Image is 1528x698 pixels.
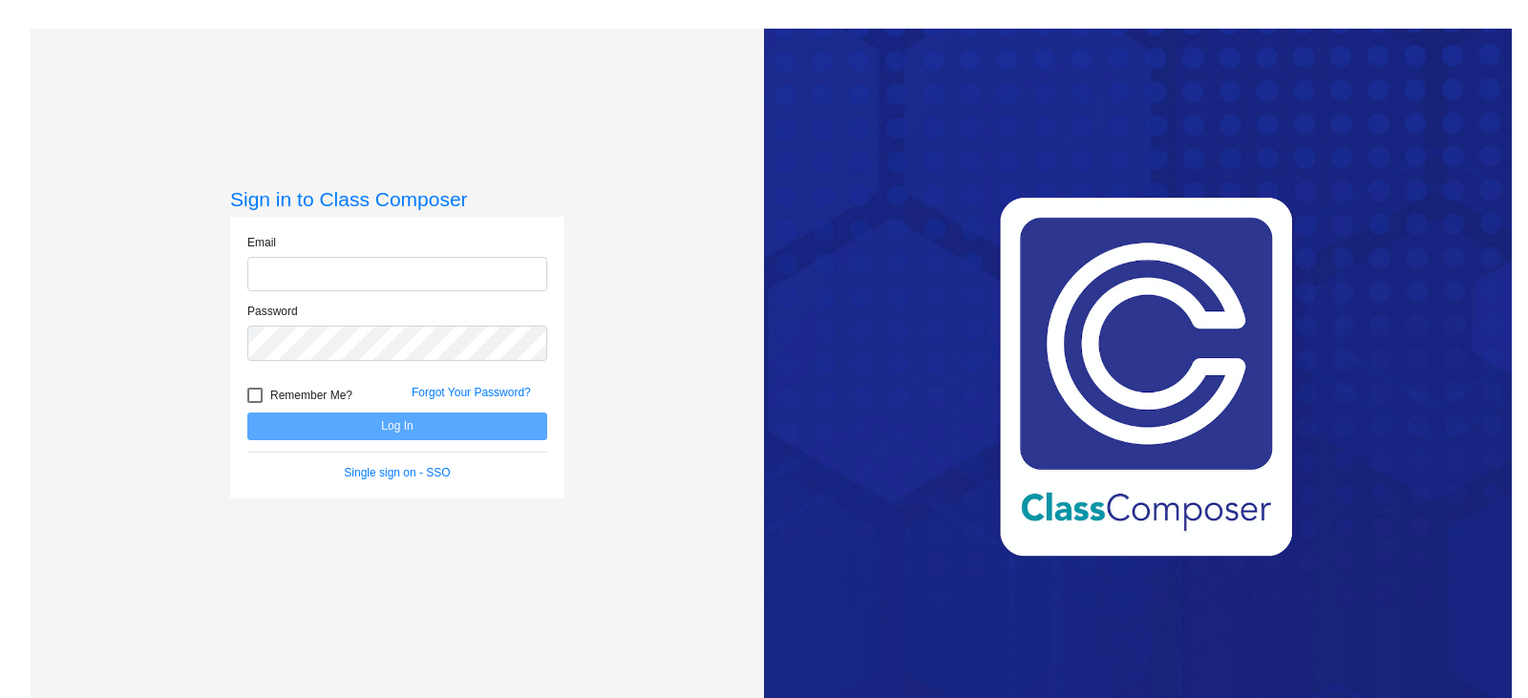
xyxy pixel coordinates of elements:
span: Remember Me? [270,384,352,407]
button: Log In [247,412,547,440]
label: Email [247,234,276,251]
a: Forgot Your Password? [412,386,531,399]
h3: Sign in to Class Composer [230,187,564,211]
a: Single sign on - SSO [344,466,450,479]
label: Password [247,303,298,320]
